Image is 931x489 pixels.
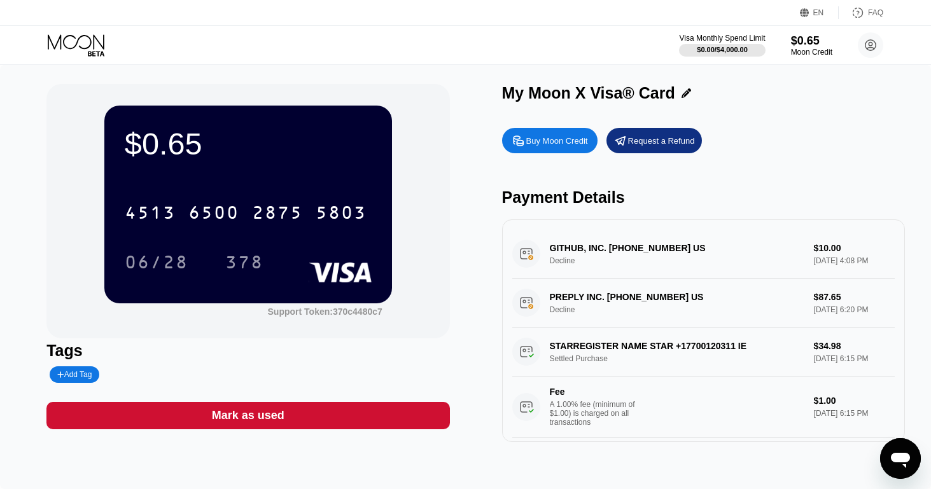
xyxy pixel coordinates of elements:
[697,46,748,53] div: $0.00 / $4,000.00
[117,196,374,228] div: 4513650028755803
[868,8,883,17] div: FAQ
[502,128,598,153] div: Buy Moon Credit
[46,402,449,429] div: Mark as used
[606,128,702,153] div: Request a Refund
[679,34,765,43] div: Visa Monthly Spend Limit
[512,376,895,437] div: FeeA 1.00% fee (minimum of $1.00) is charged on all transactions$1.00[DATE] 6:15 PM
[57,370,92,379] div: Add Tag
[316,204,367,224] div: 5803
[526,135,588,146] div: Buy Moon Credit
[800,6,839,19] div: EN
[814,396,895,406] div: $1.00
[502,188,905,207] div: Payment Details
[125,126,372,162] div: $0.65
[46,341,449,360] div: Tags
[791,48,832,57] div: Moon Credit
[839,6,883,19] div: FAQ
[791,34,832,57] div: $0.65Moon Credit
[225,254,263,274] div: 378
[813,8,824,17] div: EN
[212,408,284,423] div: Mark as used
[628,135,695,146] div: Request a Refund
[814,409,895,418] div: [DATE] 6:15 PM
[216,246,273,278] div: 378
[125,254,188,274] div: 06/28
[188,204,239,224] div: 6500
[252,204,303,224] div: 2875
[550,400,645,427] div: A 1.00% fee (minimum of $1.00) is charged on all transactions
[550,387,639,397] div: Fee
[268,306,382,317] div: Support Token: 370c4480c7
[880,438,921,479] iframe: Button to launch messaging window
[502,84,675,102] div: My Moon X Visa® Card
[791,34,832,48] div: $0.65
[115,246,198,278] div: 06/28
[125,204,176,224] div: 4513
[50,366,99,383] div: Add Tag
[268,306,382,317] div: Support Token:370c4480c7
[679,34,765,57] div: Visa Monthly Spend Limit$0.00/$4,000.00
